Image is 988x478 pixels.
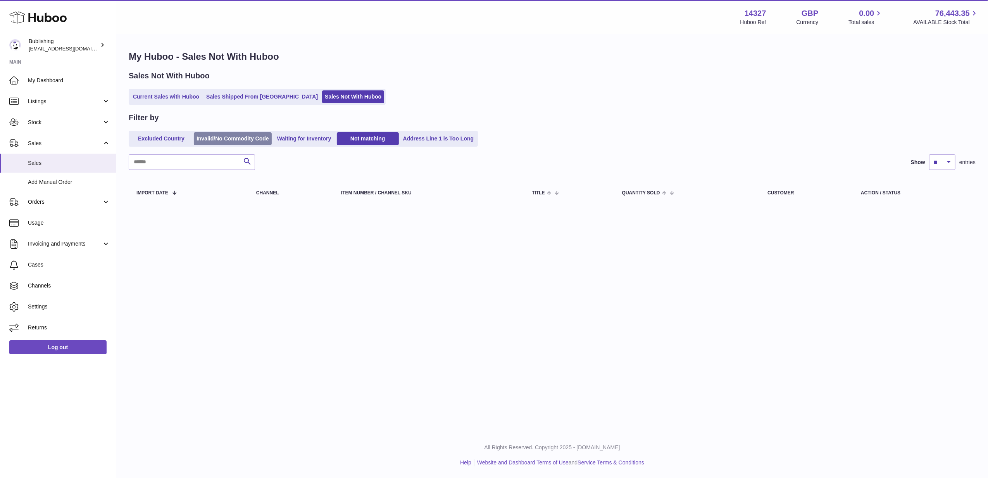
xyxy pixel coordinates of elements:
[474,459,644,466] li: and
[129,50,976,63] h1: My Huboo - Sales Not With Huboo
[122,444,982,451] p: All Rights Reserved. Copyright 2025 - [DOMAIN_NAME]
[913,8,979,26] a: 76,443.35 AVAILABLE Stock Total
[28,119,102,126] span: Stock
[322,90,384,103] a: Sales Not With Huboo
[28,98,102,105] span: Listings
[130,90,202,103] a: Current Sales with Huboo
[861,191,968,196] div: Action / Status
[337,132,399,145] a: Not matching
[9,39,21,51] img: internalAdmin-14327@internal.huboo.com
[532,191,545,196] span: Title
[28,140,102,147] span: Sales
[913,19,979,26] span: AVAILABLE Stock Total
[622,191,660,196] span: Quantity Sold
[29,45,114,52] span: [EMAIL_ADDRESS][DOMAIN_NAME]
[203,90,321,103] a: Sales Shipped From [GEOGRAPHIC_DATA]
[28,198,102,206] span: Orders
[935,8,970,19] span: 76,443.35
[129,113,159,123] h2: Filter by
[859,8,874,19] span: 0.00
[911,159,925,166] label: Show
[341,191,516,196] div: Item Number / Channel SKU
[400,132,477,145] a: Address Line 1 is Too Long
[136,191,168,196] span: Import date
[802,8,818,19] strong: GBP
[28,324,110,331] span: Returns
[578,459,644,466] a: Service Terms & Conditions
[28,303,110,310] span: Settings
[477,459,569,466] a: Website and Dashboard Terms of Use
[959,159,976,166] span: entries
[28,219,110,227] span: Usage
[460,459,471,466] a: Help
[129,71,210,81] h2: Sales Not With Huboo
[9,340,107,354] a: Log out
[28,159,110,167] span: Sales
[273,132,335,145] a: Waiting for Inventory
[29,38,98,52] div: Bublishing
[740,19,766,26] div: Huboo Ref
[28,282,110,289] span: Channels
[28,240,102,248] span: Invoicing and Payments
[767,191,845,196] div: Customer
[28,261,110,268] span: Cases
[194,132,272,145] a: Invalid/No Commodity Code
[797,19,819,26] div: Currency
[28,77,110,84] span: My Dashboard
[745,8,766,19] strong: 14327
[256,191,326,196] div: Channel
[28,178,110,186] span: Add Manual Order
[130,132,192,145] a: Excluded Country
[848,19,883,26] span: Total sales
[848,8,883,26] a: 0.00 Total sales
